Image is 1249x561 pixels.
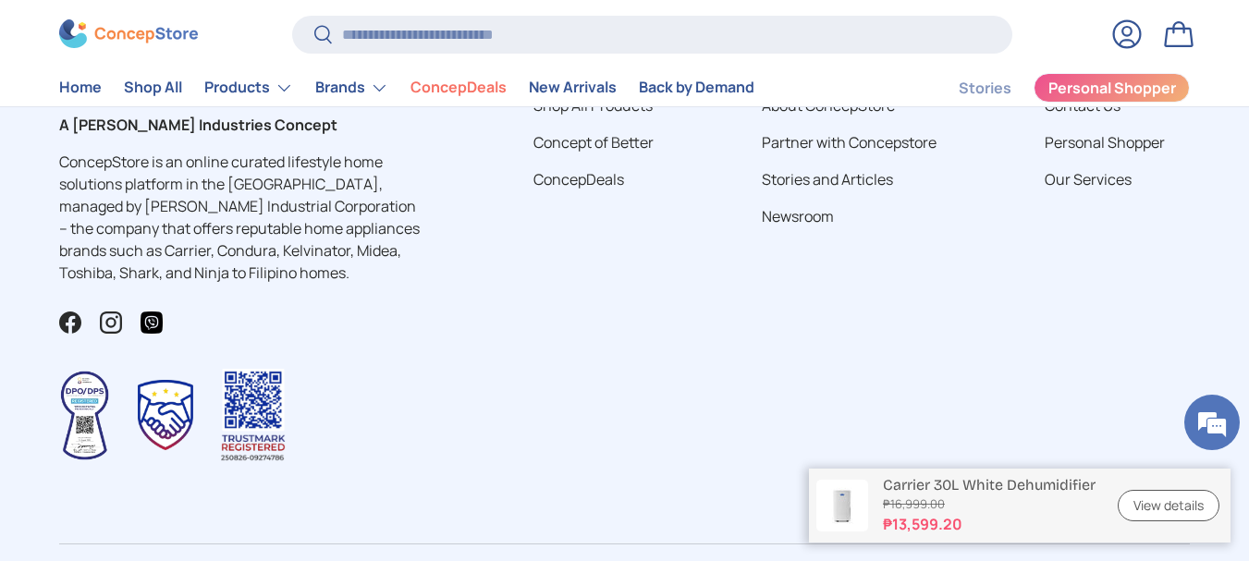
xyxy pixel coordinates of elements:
a: Personal Shopper [1045,132,1165,152]
a: Partner with Concepstore [762,132,937,152]
summary: Products [193,69,304,106]
nav: Secondary [914,69,1190,106]
a: Newsroom [762,206,834,226]
a: Stories [959,70,1011,106]
a: ConcepDeals [410,70,507,106]
img: Trustmark Seal [138,380,193,450]
a: Shop All [124,70,182,106]
strong: ₱13,599.20 [883,513,1096,535]
div: Chat with us now [96,104,311,128]
nav: Primary [59,69,754,106]
span: We're online! [107,165,255,351]
h2: A [PERSON_NAME] Industries Concept [59,114,425,136]
a: New Arrivals [529,70,617,106]
a: Concept of Better [533,132,654,152]
span: Personal Shopper [1048,81,1176,96]
img: Data Privacy Seal [59,370,110,461]
a: View details [1118,490,1219,522]
a: Our Services [1045,169,1132,189]
a: Shop All Products [533,95,653,116]
p: Carrier 30L White Dehumidifier [883,476,1096,494]
a: About ConcepStore [762,95,895,116]
a: Contact Us [1045,95,1120,116]
a: ConcepDeals [533,169,624,189]
a: Home [59,70,102,106]
a: Personal Shopper [1034,73,1190,103]
a: Stories and Articles [762,169,893,189]
summary: Brands [304,69,399,106]
div: Minimize live chat window [303,9,348,54]
textarea: Type your message and hit 'Enter' [9,369,352,433]
img: ConcepStore [59,20,198,49]
a: Back by Demand [639,70,754,106]
img: carrier-dehumidifier-30-liter-full-view-concepstore [816,480,868,531]
s: ₱16,999.00 [883,495,1096,513]
p: ConcepStore is an online curated lifestyle home solutions platform in the [GEOGRAPHIC_DATA], mana... [59,151,425,284]
img: Trustmark QR [221,369,286,462]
